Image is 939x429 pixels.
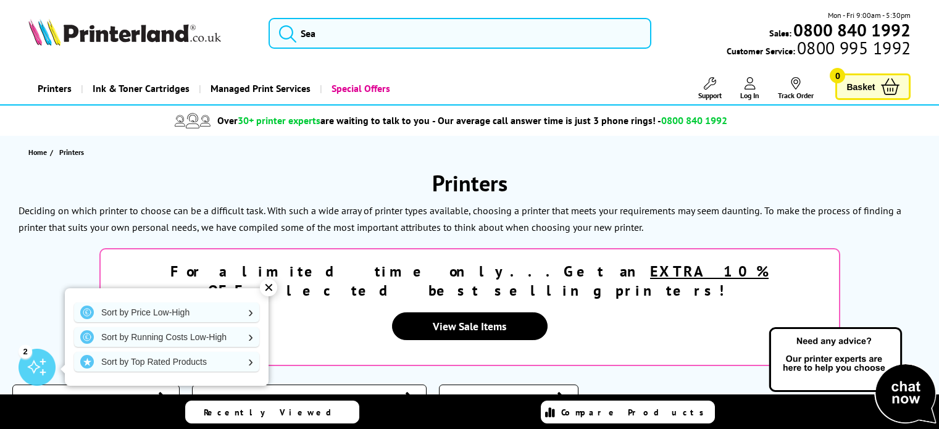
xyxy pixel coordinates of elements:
[793,19,911,41] b: 0800 840 1992
[835,73,911,100] a: Basket 0
[740,91,759,100] span: Log In
[727,42,911,57] span: Customer Service:
[238,114,320,127] span: 30+ printer experts
[698,77,722,100] a: Support
[28,19,221,46] img: Printerland Logo
[561,407,711,418] span: Compare Products
[74,352,259,372] a: Sort by Top Rated Products
[769,27,791,39] span: Sales:
[25,391,152,404] span: Laser Printers
[81,73,199,104] a: Ink & Toner Cartridges
[260,279,277,296] div: ✕
[208,262,769,300] u: EXTRA 10% OFF
[392,312,548,340] a: View Sale Items
[269,18,651,49] input: Sea
[766,325,939,427] img: Open Live Chat window
[170,262,769,300] strong: For a limited time only...Get an selected best selling printers!
[828,9,911,21] span: Mon - Fri 9:00am - 5:30pm
[778,77,814,100] a: Track Order
[28,73,81,104] a: Printers
[74,302,259,322] a: Sort by Price Low-High
[452,391,551,404] span: A3 Printers
[185,401,359,423] a: Recently Viewed
[791,24,911,36] a: 0800 840 1992
[28,19,253,48] a: Printerland Logo
[795,42,911,54] span: 0800 995 1992
[432,114,727,127] span: - Our average call answer time is just 3 phone rings! -
[28,146,50,159] a: Home
[12,169,927,198] h1: Printers
[541,401,715,423] a: Compare Products
[93,73,190,104] span: Ink & Toner Cartridges
[439,385,578,410] a: A3 Printers
[661,114,727,127] span: 0800 840 1992
[320,73,399,104] a: Special Offers
[19,204,762,217] p: Deciding on which printer to choose can be a difficult task. With such a wide array of printer ty...
[19,204,901,233] p: To make the process of finding a printer that suits your own personal needs, we have compiled som...
[74,327,259,347] a: Sort by Running Costs Low-High
[192,385,427,410] a: Multifunction Printers
[698,91,722,100] span: Support
[205,391,399,404] span: Multifunction Printers
[199,73,320,104] a: Managed Print Services
[740,77,759,100] a: Log In
[830,68,845,83] span: 0
[19,344,32,358] div: 2
[846,78,875,95] span: Basket
[204,407,344,418] span: Recently Viewed
[59,148,84,157] span: Printers
[217,114,430,127] span: Over are waiting to talk to you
